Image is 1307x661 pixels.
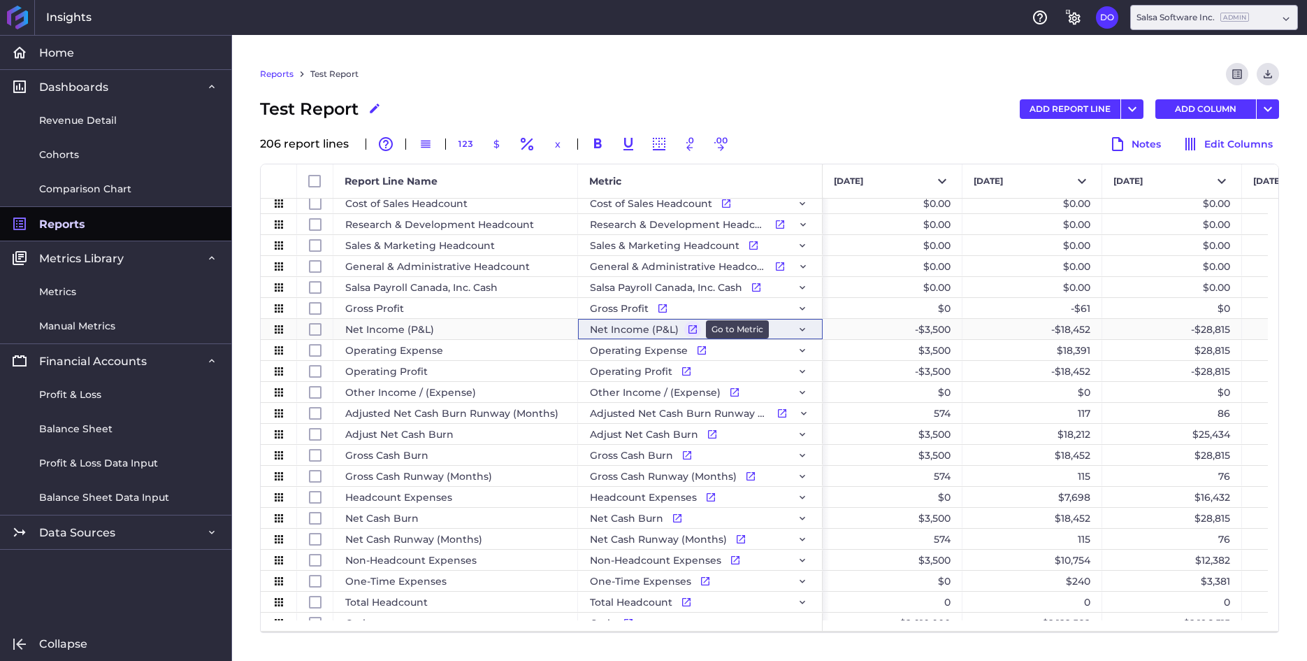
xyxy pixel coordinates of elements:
[261,445,823,466] div: Press SPACE to select this row.
[1136,11,1249,24] div: Salsa Software Inc.
[261,466,823,487] div: Press SPACE to select this row.
[823,361,962,381] div: -$3,500
[823,487,962,507] div: $0
[1102,571,1242,591] div: $3,381
[333,256,578,276] div: General & Administrative Headcount
[310,68,359,80] a: Test Report
[590,467,737,486] span: Gross Cash Runway (Months)
[333,508,578,528] div: Net Cash Burn
[1102,319,1242,339] div: -$28,815
[1102,403,1242,423] div: 86
[333,403,578,423] div: Adjusted Net Cash Burn Runway (Months)
[261,214,823,235] div: Press SPACE to select this row.
[39,148,79,162] span: Cohorts
[962,508,1102,528] div: $18,452
[260,97,386,122] div: Test Report
[1102,550,1242,570] div: $12,382
[590,425,698,444] span: Adjust Net Cash Burn
[261,382,823,403] div: Press SPACE to select this row.
[834,176,863,187] span: [DATE]
[962,424,1102,444] div: $18,212
[823,298,962,318] div: $0
[333,382,578,402] div: Other Income / (Expense)
[823,235,962,255] div: $0.00
[333,466,578,486] div: Gross Cash Runway (Months)
[962,235,1102,255] div: $0.00
[962,550,1102,570] div: $10,754
[590,194,712,213] span: Cost of Sales Headcount
[485,133,507,155] button: $
[1176,133,1279,155] button: Edit Columns
[1257,63,1279,85] button: Download
[590,550,721,570] span: Non-Headcount Expenses
[823,529,962,549] div: 574
[590,488,697,507] span: Headcount Expenses
[39,456,158,471] span: Profit & Loss Data Input
[261,319,823,340] div: Press SPACE to select this row.
[1253,176,1283,187] span: [DATE]
[589,175,621,187] span: Metric
[962,340,1102,360] div: $18,391
[1102,487,1242,507] div: $16,432
[1062,6,1085,29] button: General Settings
[590,613,614,633] span: Cash
[1102,361,1242,381] div: -$28,815
[1121,99,1143,119] button: User Menu
[1102,613,1242,633] div: $2,196,515
[590,362,672,381] span: Operating Profit
[333,529,578,549] div: Net Cash Runway (Months)
[1103,133,1167,155] button: Notes
[962,466,1102,486] div: 115
[333,340,578,360] div: Operating Expense
[590,529,727,549] span: Net Cash Runway (Months)
[39,182,131,197] span: Comparison Chart
[590,571,691,591] span: One-Time Expenses
[823,445,962,465] div: $3,500
[1102,424,1242,444] div: $25,434
[261,235,823,256] div: Press SPACE to select this row.
[39,45,74,60] span: Home
[962,571,1102,591] div: $240
[590,446,673,465] span: Gross Cash Burn
[823,613,962,633] div: $2,010,000
[1102,382,1242,402] div: $0
[962,529,1102,549] div: 115
[962,193,1102,213] div: $0.00
[962,382,1102,402] div: $0
[962,445,1102,465] div: $18,452
[1102,466,1242,486] div: 76
[39,217,85,232] span: Reports
[39,251,124,266] span: Metrics Library
[261,193,823,214] div: Press SPACE to select this row.
[1102,164,1241,198] button: [DATE]
[962,214,1102,234] div: $0.00
[39,490,169,505] span: Balance Sheet Data Input
[333,592,578,612] div: Total Headcount
[590,320,679,339] span: Net Income (P&L)
[1102,214,1242,234] div: $0.00
[823,277,962,297] div: $0.00
[333,613,578,633] div: Cash
[1102,298,1242,318] div: $0
[1029,6,1051,29] button: Help
[1155,99,1256,119] button: ADD COLUMN
[823,214,962,234] div: $0.00
[1257,99,1279,119] button: User Menu
[345,175,438,187] span: Report Line Name
[261,508,823,529] div: Press SPACE to select this row.
[974,176,1003,187] span: [DATE]
[39,422,113,436] span: Balance Sheet
[39,525,115,540] span: Data Sources
[962,361,1102,381] div: -$18,452
[39,637,87,651] span: Collapse
[39,354,147,369] span: Financial Accounts
[261,403,823,424] div: Press SPACE to select this row.
[1102,340,1242,360] div: $28,815
[590,215,766,234] span: Research & Development Headcount
[333,571,578,591] div: One-Time Expenses
[590,404,768,423] span: Adjusted Net Cash Burn Runway (Months)
[1226,63,1248,85] button: Refresh
[1102,529,1242,549] div: 76
[823,550,962,570] div: $3,500
[590,257,766,276] span: General & Administrative Headcount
